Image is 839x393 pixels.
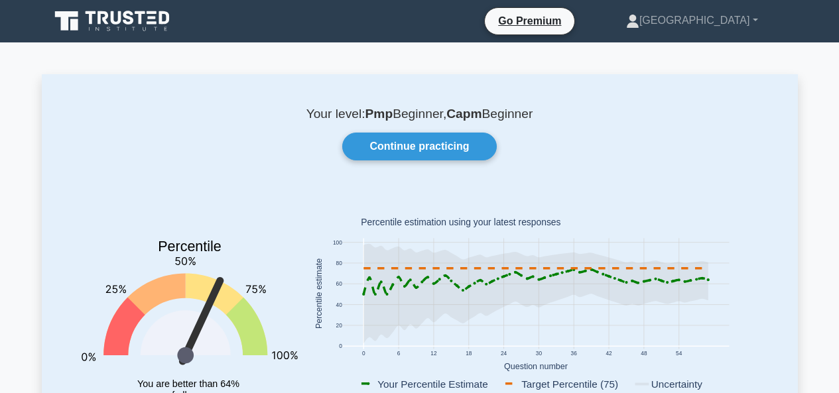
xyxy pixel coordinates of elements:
[361,350,365,357] text: 0
[314,258,324,329] text: Percentile estimate
[466,350,472,357] text: 18
[430,350,437,357] text: 12
[504,362,568,371] text: Question number
[535,350,542,357] text: 30
[158,239,222,254] text: Percentile
[336,260,342,266] text: 80
[606,350,612,357] text: 42
[336,281,342,288] text: 60
[676,350,682,357] text: 54
[361,217,560,228] text: Percentile estimation using your latest responses
[332,239,342,246] text: 100
[446,107,482,121] b: Capm
[336,322,342,329] text: 20
[570,350,577,357] text: 36
[336,302,342,308] text: 40
[500,350,507,357] text: 24
[339,343,342,350] text: 0
[342,133,496,160] a: Continue practicing
[137,378,239,389] tspan: You are better than 64%
[74,106,766,122] p: Your level: Beginner, Beginner
[397,350,400,357] text: 6
[365,107,393,121] b: Pmp
[490,13,569,29] a: Go Premium
[641,350,647,357] text: 48
[594,7,790,34] a: [GEOGRAPHIC_DATA]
